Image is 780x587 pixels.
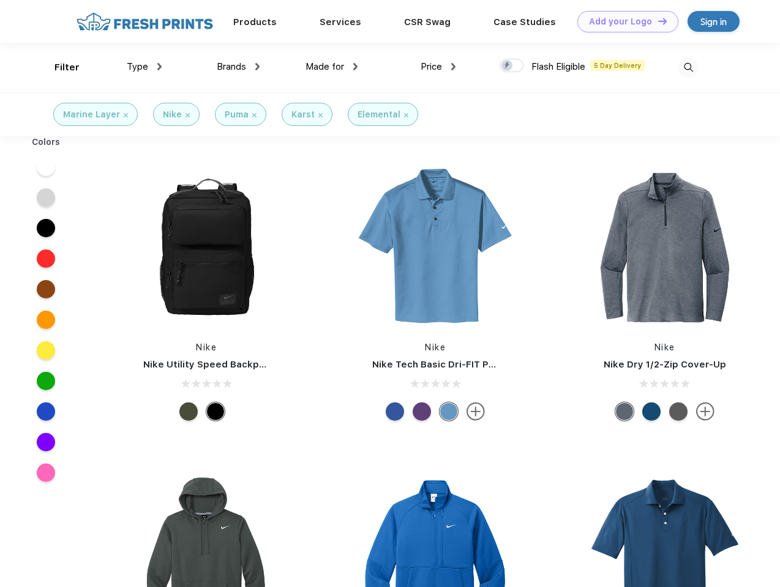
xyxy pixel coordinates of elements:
[163,108,182,121] div: Nike
[233,17,277,28] a: Products
[63,108,120,121] div: Marine Layer
[590,60,645,71] span: 5 Day Delivery
[583,166,746,329] img: func=resize&h=266
[604,359,726,370] a: Nike Dry 1/2-Zip Cover-Up
[372,359,503,370] a: Nike Tech Basic Dri-FIT Polo
[404,17,451,28] a: CSR Swag
[54,61,80,75] div: Filter
[179,402,198,421] div: Cargo Khaki
[306,61,344,72] span: Made for
[700,15,727,29] div: Sign in
[531,61,585,72] span: Flash Eligible
[252,113,257,117] img: filter_cancel.svg
[451,63,456,70] img: dropdown.png
[353,63,358,70] img: dropdown.png
[421,61,442,72] span: Price
[467,402,485,421] img: more.svg
[358,108,400,121] div: Elemental
[225,108,249,121] div: Puma
[696,402,714,421] img: more.svg
[589,17,652,27] div: Add your Logo
[23,136,70,149] div: Colors
[143,359,276,370] a: Nike Utility Speed Backpack
[413,402,431,421] div: Varsity Purple
[386,402,404,421] div: Varsity Royal
[206,402,225,421] div: Black
[440,402,458,421] div: University Blue
[127,61,148,72] span: Type
[73,11,217,32] img: fo%20logo%202.webp
[124,113,128,117] img: filter_cancel.svg
[320,17,361,28] a: Services
[186,113,190,117] img: filter_cancel.svg
[658,18,667,24] img: DT
[354,166,517,329] img: func=resize&h=266
[688,11,740,32] a: Sign in
[196,342,217,352] a: Nike
[654,342,675,352] a: Nike
[425,342,446,352] a: Nike
[615,402,634,421] div: Navy Heather
[404,113,408,117] img: filter_cancel.svg
[217,61,246,72] span: Brands
[318,113,323,117] img: filter_cancel.svg
[125,166,288,329] img: func=resize&h=266
[157,63,162,70] img: dropdown.png
[642,402,661,421] div: Gym Blue
[669,402,688,421] div: Black Heather
[291,108,315,121] div: Karst
[255,63,260,70] img: dropdown.png
[678,57,699,78] img: desktop_search.svg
